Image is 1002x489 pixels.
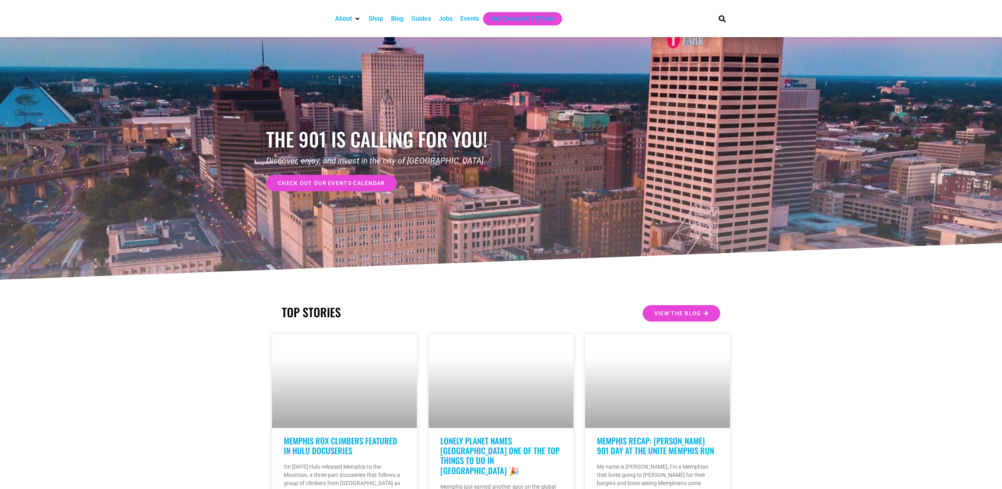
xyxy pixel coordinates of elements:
a: Jobs [439,14,452,23]
a: Memphis Rox Climbers Featured in Hulu Docuseries [284,435,397,457]
h1: the 901 is calling for you! [266,128,501,151]
a: Lonely Planet Names [GEOGRAPHIC_DATA] One of the Top Things to Do in [GEOGRAPHIC_DATA] 🎉 [440,435,560,476]
span: View the Blog [654,311,701,316]
span: check out our events calendar [278,180,385,186]
p: Discover, enjoy, and invest in the city of [GEOGRAPHIC_DATA]. [266,155,501,167]
a: Two people jumping in front of a building with a guitar, featuring The Edge. [429,334,573,428]
a: Shop [369,14,383,23]
a: Memphis Recap: [PERSON_NAME] 901 Day At The Unite Memphis Run [597,435,714,457]
a: View the Blog [643,305,720,322]
a: Guides [411,14,431,23]
a: Get Choose901 Emails [491,14,554,23]
nav: Main nav [331,12,705,25]
a: check out our events calendar [266,175,397,191]
div: About [331,12,365,25]
a: Events [460,14,479,23]
h2: TOP STORIES [282,305,497,319]
div: Search [716,12,729,25]
a: About [335,14,352,23]
a: Blog [391,14,404,23]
